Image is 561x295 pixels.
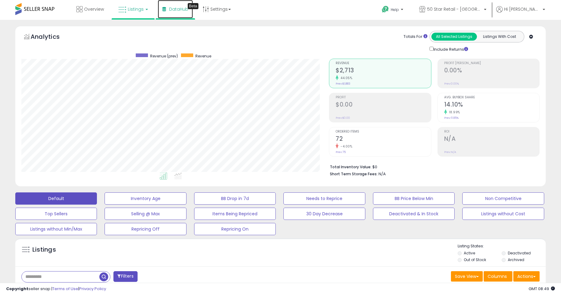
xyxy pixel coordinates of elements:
button: 30 Day Decrease [283,208,365,220]
h2: 72 [336,135,431,144]
a: Privacy Policy [79,286,106,292]
strong: Copyright [6,286,28,292]
button: Selling @ Max [105,208,186,220]
li: $0 [330,163,535,170]
a: Hi [PERSON_NAME] [496,6,545,20]
h5: Analytics [31,32,72,42]
h2: 0.00% [444,67,539,75]
span: Revenue [336,62,431,65]
span: DataHub [169,6,188,12]
button: Save View [451,271,483,282]
label: Out of Stock [464,257,486,262]
span: Hi [PERSON_NAME] [504,6,541,12]
h2: 14.10% [444,101,539,109]
button: Listings without Cost [462,208,544,220]
b: Total Inventory Value: [330,164,371,169]
button: BB Price Below Min [373,192,455,205]
button: Listings without Min/Max [15,223,97,235]
button: Repricing Off [105,223,186,235]
span: 2025-10-10 08:49 GMT [529,286,555,292]
span: Revenue (prev) [150,53,178,59]
button: Default [15,192,97,205]
i: Get Help [382,5,389,13]
small: Prev: 75 [336,150,346,154]
button: Needs to Reprice [283,192,365,205]
small: Prev: N/A [444,150,456,154]
span: Avg. Buybox Share [444,96,539,99]
button: All Selected Listings [431,33,477,41]
label: Archived [508,257,524,262]
small: Prev: 11.85% [444,116,459,120]
button: Columns [484,271,512,282]
h2: $2,713 [336,67,431,75]
div: seller snap | | [6,286,106,292]
button: BB Drop in 7d [194,192,276,205]
span: N/A [378,171,386,177]
span: ROI [444,130,539,133]
button: Non Competitive [462,192,544,205]
a: Help [377,1,409,20]
span: Help [391,7,399,12]
button: Deactivated & In Stock [373,208,455,220]
small: Prev: $1,883 [336,82,350,86]
label: Active [464,250,475,256]
button: Listings With Cost [477,33,522,41]
span: Ordered Items [336,130,431,133]
small: 44.05% [338,76,352,80]
button: Inventory Age [105,192,186,205]
p: Listing States: [458,243,546,249]
span: Profit [PERSON_NAME] [444,62,539,65]
h5: Listings [32,246,56,254]
span: Profit [336,96,431,99]
small: Prev: 0.00% [444,82,459,86]
h2: N/A [444,135,539,144]
b: Short Term Storage Fees: [330,171,378,177]
button: Top Sellers [15,208,97,220]
small: -4.00% [338,144,352,149]
button: Items Being Repriced [194,208,276,220]
div: Include Returns [425,46,475,53]
small: 18.99% [447,110,460,115]
span: Listings [128,6,144,12]
div: Tooltip anchor [188,3,198,9]
button: Filters [113,271,137,282]
span: 50 Star Retail - [GEOGRAPHIC_DATA] [427,6,482,12]
div: Totals For [404,34,427,40]
span: Columns [488,273,507,279]
small: Prev: $0.00 [336,116,350,120]
span: Revenue [195,53,211,59]
button: Repricing On [194,223,276,235]
h2: $0.00 [336,101,431,109]
label: Deactivated [508,250,531,256]
a: Terms of Use [52,286,78,292]
button: Actions [513,271,540,282]
span: Overview [84,6,104,12]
